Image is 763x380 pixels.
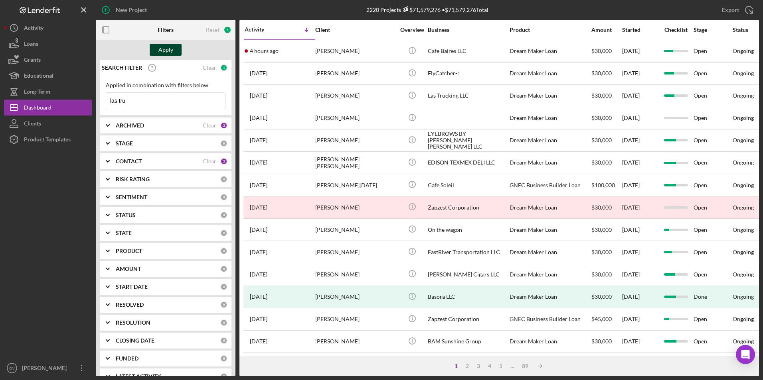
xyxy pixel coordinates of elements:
[733,204,754,211] div: Ongoing
[315,27,395,33] div: Client
[591,286,621,308] div: $30,000
[622,353,658,374] div: [DATE]
[733,70,754,76] div: Ongoing
[622,174,658,196] div: [DATE]
[510,197,589,218] div: Dream Maker Loan
[116,140,133,147] b: STAGE
[4,84,92,100] button: Long-Term
[220,122,227,129] div: 2
[736,345,755,364] div: Open Intercom Messenger
[694,41,732,62] div: Open
[116,373,161,380] b: LATEST ACTIVITY
[694,63,732,84] div: Open
[591,197,621,218] div: $30,000
[4,116,92,131] button: Clients
[250,48,279,54] time: 2025-10-06 18:00
[250,294,267,300] time: 2025-10-02 17:40
[622,63,658,84] div: [DATE]
[220,373,227,380] div: 0
[24,68,53,86] div: Educational
[220,64,227,71] div: 1
[116,337,154,344] b: CLOSING DATE
[220,355,227,362] div: 0
[250,115,267,121] time: 2025-10-04 14:37
[428,286,508,308] div: Basora LLC
[510,85,589,106] div: Dream Maker Loan
[4,20,92,36] button: Activity
[510,353,589,374] div: Dream Maker Loan
[116,355,138,362] b: FUNDED
[428,174,508,196] div: Cafe Soleil
[694,219,732,240] div: Open
[622,331,658,352] div: [DATE]
[250,159,267,166] time: 2025-10-03 14:21
[428,353,508,374] div: Wonderful Adventures, LLC
[733,227,754,233] div: Ongoing
[510,174,589,196] div: GNEC Business Builder Loan
[315,85,395,106] div: [PERSON_NAME]
[220,212,227,219] div: 0
[473,363,484,369] div: 3
[250,249,267,255] time: 2025-10-02 19:31
[315,353,395,374] div: [PERSON_NAME] [PERSON_NAME]
[106,82,225,88] div: Applied in combination with filters below
[220,247,227,255] div: 0
[116,266,141,272] b: AMOUNT
[4,52,92,68] button: Grants
[591,315,612,322] span: $45,000
[116,194,147,200] b: SENTIMENT
[722,2,739,18] div: Export
[250,137,267,143] time: 2025-10-03 16:50
[116,122,144,129] b: ARCHIVED
[510,27,589,33] div: Product
[622,130,658,151] div: [DATE]
[315,41,395,62] div: [PERSON_NAME]
[116,302,144,308] b: RESOLVED
[694,108,732,129] div: Open
[591,114,612,121] span: $30,000
[116,158,142,165] b: CONTACT
[495,363,506,369] div: 5
[24,84,50,102] div: Long-Term
[203,122,216,129] div: Clear
[24,52,41,70] div: Grants
[591,27,621,33] div: Amount
[24,116,41,133] div: Clients
[428,85,508,106] div: Las Trucking LLC
[250,204,267,211] time: 2025-10-03 01:55
[428,219,508,240] div: On the wagon
[428,152,508,173] div: EDISON TEXMEX DELI LLC
[428,241,508,262] div: FastRiver Transportation LLC
[150,44,182,56] button: Apply
[4,36,92,52] a: Loans
[510,130,589,151] div: Dream Maker Loan
[622,219,658,240] div: [DATE]
[4,131,92,147] button: Product Templates
[220,265,227,272] div: 0
[428,63,508,84] div: FlyCatcher-r
[694,85,732,106] div: Open
[591,159,612,166] span: $30,000
[4,100,92,116] button: Dashboard
[591,47,612,54] span: $30,000
[694,286,732,308] div: Done
[510,108,589,129] div: Dream Maker Loan
[220,176,227,183] div: 0
[622,197,658,218] div: [DATE]
[733,271,754,278] div: Ongoing
[428,331,508,352] div: BAM Sunshine Group
[510,264,589,285] div: Dream Maker Loan
[250,92,267,99] time: 2025-10-04 18:39
[510,286,589,308] div: Dream Maker Loan
[116,212,136,218] b: STATUS
[622,241,658,262] div: [DATE]
[223,26,231,34] div: 5
[694,264,732,285] div: Open
[622,41,658,62] div: [DATE]
[510,41,589,62] div: Dream Maker Loan
[250,227,267,233] time: 2025-10-02 21:54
